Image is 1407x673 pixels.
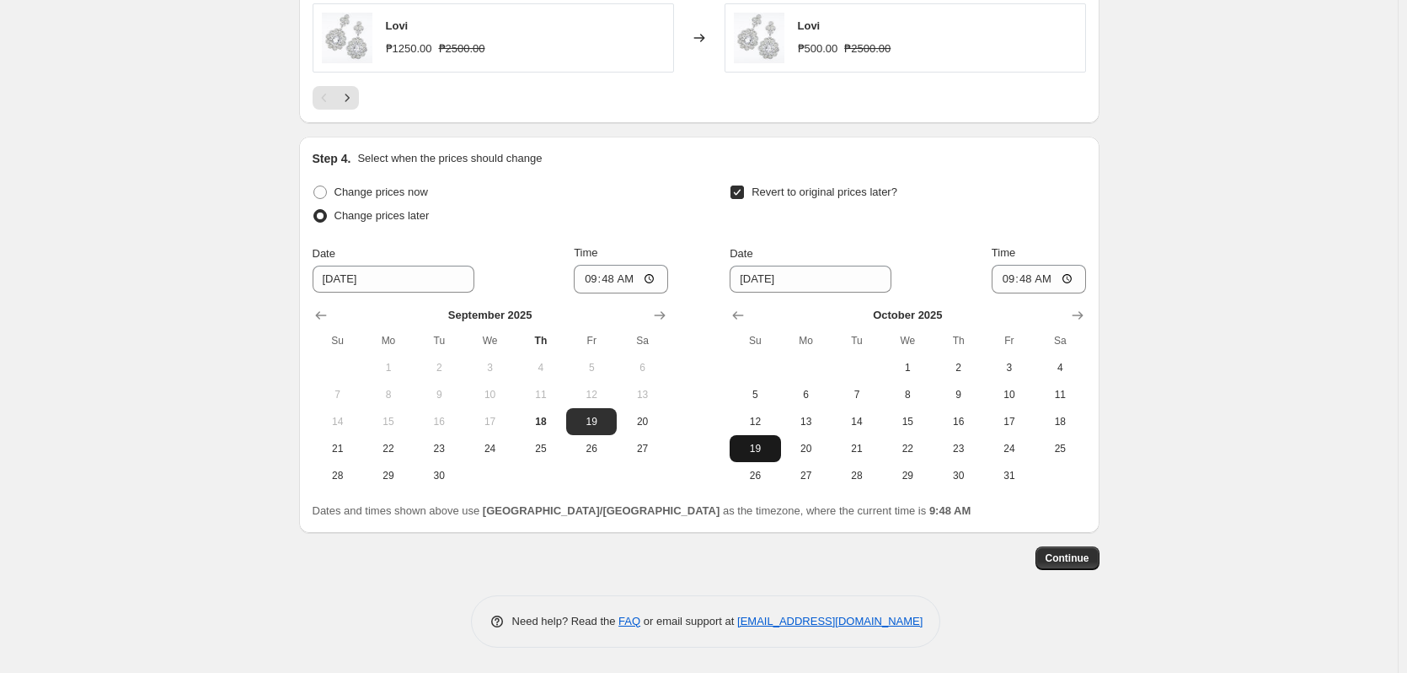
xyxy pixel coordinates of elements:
[889,361,926,374] span: 1
[566,327,617,354] th: Friday
[798,19,821,32] span: Lovi
[617,381,667,408] button: Saturday September 13 2025
[420,415,457,428] span: 16
[933,354,983,381] button: Thursday October 2 2025
[736,469,773,482] span: 26
[313,247,335,260] span: Date
[788,415,825,428] span: 13
[1035,546,1099,570] button: Continue
[781,408,832,435] button: Monday October 13 2025
[309,304,333,327] button: Show previous month, August 2025
[933,381,983,408] button: Thursday October 9 2025
[992,265,1086,293] input: 12:00
[623,334,661,347] span: Sa
[319,469,356,482] span: 28
[471,388,508,401] span: 10
[984,327,1035,354] th: Friday
[512,615,619,627] span: Need help? Read the
[483,504,720,517] b: [GEOGRAPHIC_DATA]/[GEOGRAPHIC_DATA]
[420,469,457,482] span: 30
[414,327,464,354] th: Tuesday
[370,415,407,428] span: 15
[618,615,640,627] a: FAQ
[313,504,971,517] span: Dates and times shown above use as the timezone, where the current time is
[1046,552,1089,565] span: Continue
[889,442,926,455] span: 22
[414,408,464,435] button: Tuesday September 16 2025
[363,462,414,489] button: Monday September 29 2025
[781,462,832,489] button: Monday October 27 2025
[984,462,1035,489] button: Friday October 31 2025
[832,408,882,435] button: Tuesday October 14 2025
[838,469,875,482] span: 28
[464,435,515,462] button: Wednesday September 24 2025
[737,615,923,627] a: [EMAIL_ADDRESS][DOMAIN_NAME]
[889,415,926,428] span: 15
[984,354,1035,381] button: Friday October 3 2025
[357,150,542,167] p: Select when the prices should change
[370,442,407,455] span: 22
[623,415,661,428] span: 20
[939,442,976,455] span: 23
[736,415,773,428] span: 12
[363,435,414,462] button: Monday September 22 2025
[623,361,661,374] span: 6
[889,334,926,347] span: We
[984,435,1035,462] button: Friday October 24 2025
[516,327,566,354] th: Thursday
[319,415,356,428] span: 14
[464,408,515,435] button: Wednesday September 17 2025
[939,334,976,347] span: Th
[414,462,464,489] button: Tuesday September 30 2025
[623,442,661,455] span: 27
[522,361,559,374] span: 4
[573,388,610,401] span: 12
[439,42,485,55] span: ₱2500.00
[516,354,566,381] button: Thursday September 4 2025
[471,361,508,374] span: 3
[939,361,976,374] span: 2
[414,381,464,408] button: Tuesday September 9 2025
[882,381,933,408] button: Wednesday October 8 2025
[516,408,566,435] button: Today Thursday September 18 2025
[882,327,933,354] th: Wednesday
[322,13,372,63] img: 34047703226_e6c5373c7e_o_80x.jpg
[736,334,773,347] span: Su
[363,354,414,381] button: Monday September 1 2025
[313,86,359,110] nav: Pagination
[752,186,897,198] span: Revert to original prices later?
[363,381,414,408] button: Monday September 8 2025
[832,381,882,408] button: Tuesday October 7 2025
[991,334,1028,347] span: Fr
[363,408,414,435] button: Monday September 15 2025
[1035,354,1085,381] button: Saturday October 4 2025
[889,469,926,482] span: 29
[1041,334,1078,347] span: Sa
[832,327,882,354] th: Tuesday
[991,388,1028,401] span: 10
[1041,442,1078,455] span: 25
[726,304,750,327] button: Show previous month, September 2025
[838,388,875,401] span: 7
[313,381,363,408] button: Sunday September 7 2025
[640,615,737,627] span: or email support at
[1035,381,1085,408] button: Saturday October 11 2025
[939,415,976,428] span: 16
[844,42,891,55] span: ₱2500.00
[363,327,414,354] th: Monday
[991,361,1028,374] span: 3
[319,334,356,347] span: Su
[522,388,559,401] span: 11
[832,462,882,489] button: Tuesday October 28 2025
[1041,361,1078,374] span: 4
[1035,327,1085,354] th: Saturday
[386,19,409,32] span: Lovi
[730,247,752,260] span: Date
[617,408,667,435] button: Saturday September 20 2025
[370,388,407,401] span: 8
[516,435,566,462] button: Thursday September 25 2025
[933,462,983,489] button: Thursday October 30 2025
[370,334,407,347] span: Mo
[313,462,363,489] button: Sunday September 28 2025
[991,415,1028,428] span: 17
